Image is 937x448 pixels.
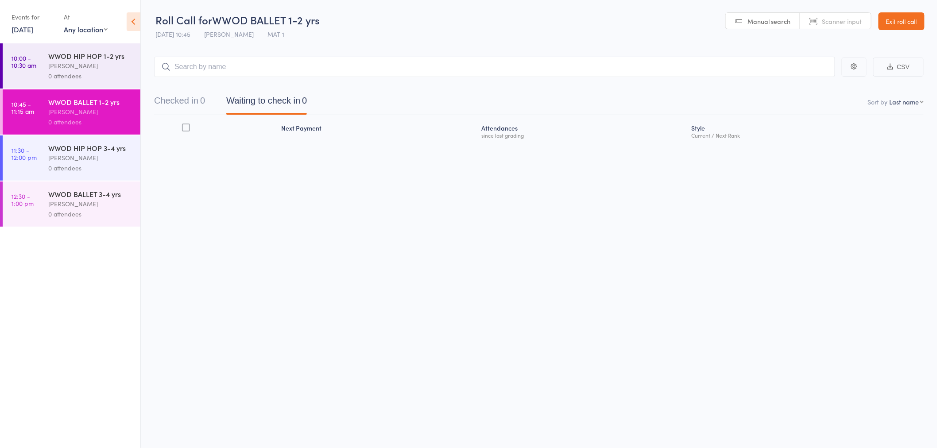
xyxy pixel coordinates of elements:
[48,61,133,71] div: [PERSON_NAME]
[267,30,284,39] span: MAT 1
[48,163,133,173] div: 0 attendees
[482,132,685,138] div: since last grading
[226,91,307,115] button: Waiting to check in0
[879,12,925,30] a: Exit roll call
[64,10,108,24] div: At
[12,193,34,207] time: 12:30 - 1:00 pm
[873,58,924,77] button: CSV
[48,71,133,81] div: 0 attendees
[48,143,133,153] div: WWOD HIP HOP 3-4 yrs
[3,43,140,89] a: 10:00 -10:30 amWWOD HIP HOP 1-2 yrs[PERSON_NAME]0 attendees
[890,97,919,106] div: Last name
[155,30,190,39] span: [DATE] 10:45
[48,199,133,209] div: [PERSON_NAME]
[48,153,133,163] div: [PERSON_NAME]
[48,97,133,107] div: WWOD BALLET 1-2 yrs
[154,91,205,115] button: Checked in0
[48,189,133,199] div: WWOD BALLET 3-4 yrs
[822,17,862,26] span: Scanner input
[212,12,320,27] span: WWOD BALLET 1-2 yrs
[278,119,478,143] div: Next Payment
[3,89,140,135] a: 10:45 -11:15 amWWOD BALLET 1-2 yrs[PERSON_NAME]0 attendees
[64,24,108,34] div: Any location
[12,100,34,115] time: 10:45 - 11:15 am
[3,135,140,181] a: 11:30 -12:00 pmWWOD HIP HOP 3-4 yrs[PERSON_NAME]0 attendees
[12,24,33,34] a: [DATE]
[48,51,133,61] div: WWOD HIP HOP 1-2 yrs
[155,12,212,27] span: Roll Call for
[48,117,133,127] div: 0 attendees
[12,147,37,161] time: 11:30 - 12:00 pm
[12,10,55,24] div: Events for
[478,119,688,143] div: Atten­dances
[48,107,133,117] div: [PERSON_NAME]
[154,57,835,77] input: Search by name
[204,30,254,39] span: [PERSON_NAME]
[200,96,205,105] div: 0
[868,97,888,106] label: Sort by
[48,209,133,219] div: 0 attendees
[748,17,791,26] span: Manual search
[691,132,920,138] div: Current / Next Rank
[12,54,36,69] time: 10:00 - 10:30 am
[688,119,924,143] div: Style
[3,182,140,227] a: 12:30 -1:00 pmWWOD BALLET 3-4 yrs[PERSON_NAME]0 attendees
[302,96,307,105] div: 0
